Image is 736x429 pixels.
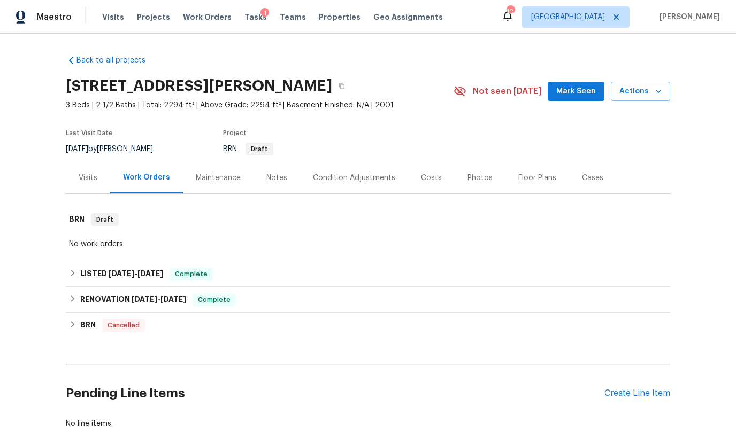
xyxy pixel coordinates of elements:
[467,173,493,183] div: Photos
[79,173,97,183] div: Visits
[80,268,163,280] h6: LISTED
[66,369,604,418] h2: Pending Line Items
[66,418,670,429] div: No line items.
[655,12,720,22] span: [PERSON_NAME]
[66,130,113,136] span: Last Visit Date
[92,214,118,225] span: Draft
[80,293,186,306] h6: RENOVATION
[132,295,186,303] span: -
[582,173,603,183] div: Cases
[171,269,212,279] span: Complete
[69,213,85,226] h6: BRN
[66,143,166,155] div: by [PERSON_NAME]
[319,12,361,22] span: Properties
[194,294,235,305] span: Complete
[518,173,556,183] div: Floor Plans
[556,85,596,98] span: Mark Seen
[280,12,306,22] span: Teams
[103,320,144,331] span: Cancelled
[247,146,272,152] span: Draft
[473,86,541,97] span: Not seen [DATE]
[260,8,269,19] div: 1
[66,145,88,153] span: [DATE]
[160,295,186,303] span: [DATE]
[36,12,72,22] span: Maestro
[373,12,443,22] span: Geo Assignments
[196,173,241,183] div: Maintenance
[604,388,670,399] div: Create Line Item
[66,81,332,91] h2: [STREET_ADDRESS][PERSON_NAME]
[66,313,670,338] div: BRN Cancelled
[137,270,163,277] span: [DATE]
[137,12,170,22] span: Projects
[109,270,134,277] span: [DATE]
[102,12,124,22] span: Visits
[66,55,168,66] a: Back to all projects
[619,85,662,98] span: Actions
[223,145,273,153] span: BRN
[66,100,454,111] span: 3 Beds | 2 1/2 Baths | Total: 2294 ft² | Above Grade: 2294 ft² | Basement Finished: N/A | 2001
[548,82,604,102] button: Mark Seen
[531,12,605,22] span: [GEOGRAPHIC_DATA]
[332,76,351,96] button: Copy Address
[611,82,670,102] button: Actions
[132,295,157,303] span: [DATE]
[66,261,670,287] div: LISTED [DATE]-[DATE]Complete
[421,173,442,183] div: Costs
[80,319,96,332] h6: BRN
[244,13,267,21] span: Tasks
[313,173,395,183] div: Condition Adjustments
[266,173,287,183] div: Notes
[123,172,170,183] div: Work Orders
[183,12,232,22] span: Work Orders
[66,287,670,313] div: RENOVATION [DATE]-[DATE]Complete
[66,202,670,237] div: BRN Draft
[109,270,163,277] span: -
[507,6,514,17] div: 104
[69,239,667,249] div: No work orders.
[223,130,247,136] span: Project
